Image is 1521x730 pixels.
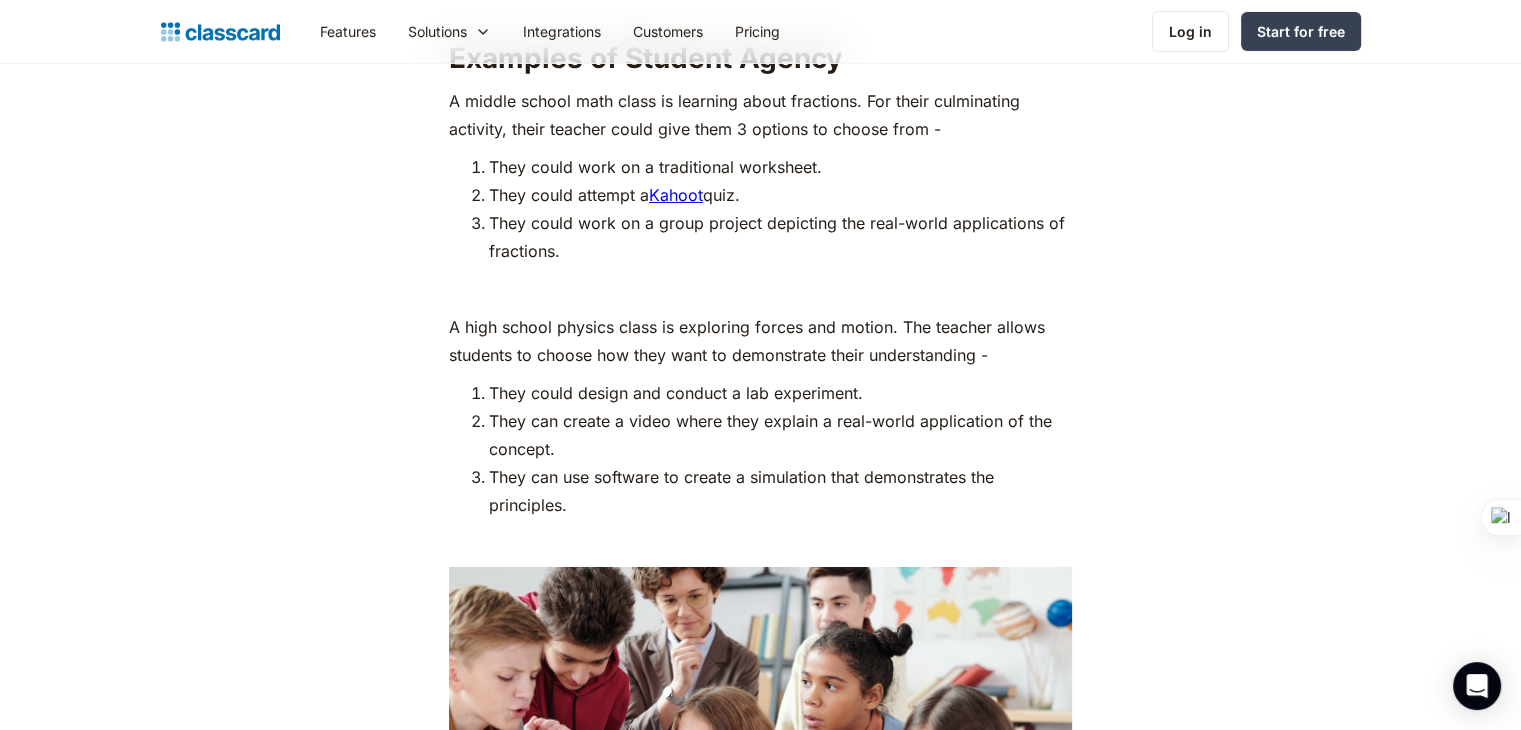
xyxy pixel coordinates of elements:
p: A middle school math class is learning about fractions. For their culminating activity, their tea... [449,87,1072,143]
div: Solutions [392,9,507,54]
a: home [161,18,280,46]
li: They could work on a group project depicting the real-world applications of fractions. [489,209,1072,265]
a: Kahoot [649,185,703,205]
a: Features [304,9,392,54]
a: Pricing [719,9,796,54]
a: Log in [1152,11,1229,52]
p: A high school physics class is exploring forces and motion. The teacher allows students to choose... [449,313,1072,369]
li: They could design and conduct a lab experiment. [489,379,1072,407]
a: Customers [617,9,719,54]
div: Solutions [408,21,467,42]
div: Log in [1169,21,1212,42]
a: Start for free [1241,12,1361,51]
a: Integrations [507,9,617,54]
p: ‍ [449,529,1072,557]
div: Open Intercom Messenger [1453,662,1501,710]
li: They could work on a traditional worksheet. [489,153,1072,181]
p: ‍ [449,275,1072,303]
li: They could attempt a quiz. [489,181,1072,209]
li: They can create a video where they explain a real-world application of the concept. [489,407,1072,463]
div: Start for free [1257,21,1345,42]
li: They can use software to create a simulation that demonstrates the principles. [489,463,1072,519]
